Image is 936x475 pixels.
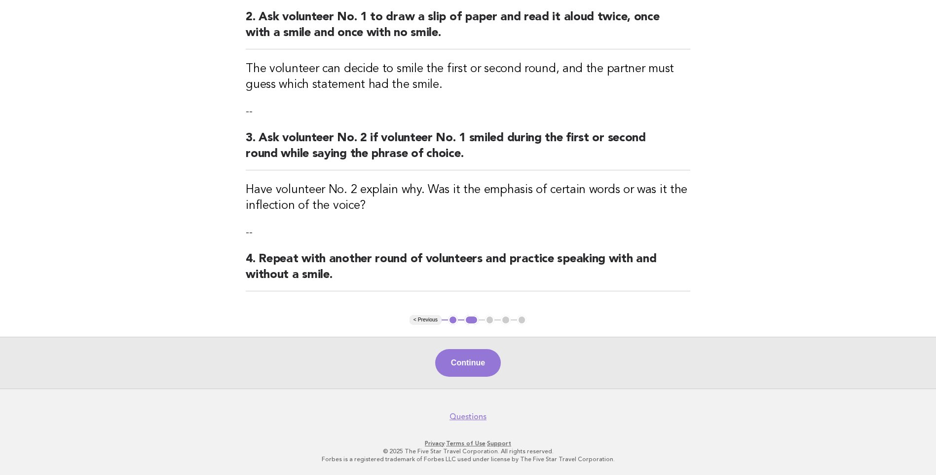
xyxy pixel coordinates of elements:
p: -- [246,105,690,119]
button: Continue [435,349,501,377]
button: 1 [448,315,458,325]
h2: 4. Repeat with another round of volunteers and practice speaking with and without a smile. [246,251,690,291]
button: 2 [464,315,479,325]
h2: 3. Ask volunteer No. 2 if volunteer No. 1 smiled during the first or second round while saying th... [246,130,690,170]
p: © 2025 The Five Star Travel Corporation. All rights reserved. [166,447,770,455]
h3: The volunteer can decide to smile the first or second round, and the partner must guess which sta... [246,61,690,93]
a: Privacy [425,440,445,447]
p: · · [166,439,770,447]
a: Support [487,440,511,447]
a: Terms of Use [446,440,486,447]
a: Questions [449,412,487,422]
h2: 2. Ask volunteer No. 1 to draw a slip of paper and read it aloud twice, once with a smile and onc... [246,9,690,49]
p: Forbes is a registered trademark of Forbes LLC used under license by The Five Star Travel Corpora... [166,455,770,463]
button: < Previous [410,315,442,325]
h3: Have volunteer No. 2 explain why. Was it the emphasis of certain words or was it the inflection o... [246,182,690,214]
p: -- [246,226,690,239]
